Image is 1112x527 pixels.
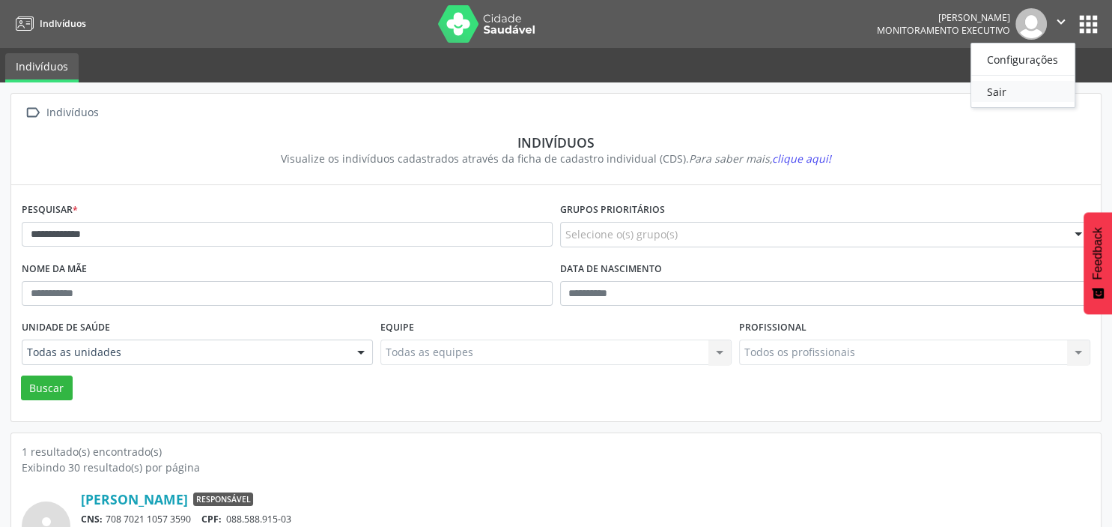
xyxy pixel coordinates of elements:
span: Selecione o(s) grupo(s) [565,226,678,242]
div: Visualize os indivíduos cadastrados através da ficha de cadastro individual (CDS). [32,151,1080,166]
label: Grupos prioritários [560,199,665,222]
div: Indivíduos [43,102,101,124]
a: Indivíduos [5,53,79,82]
span: Indivíduos [40,17,86,30]
a: Sair [971,81,1075,102]
span: clique aqui! [772,151,831,166]
a: Configurações [971,49,1075,70]
button: Buscar [21,376,73,401]
span: 088.588.915-03 [226,513,291,526]
a:  Indivíduos [22,102,101,124]
a: [PERSON_NAME] [81,491,188,508]
i:  [22,102,43,124]
i:  [1053,13,1069,30]
span: CNS: [81,513,103,526]
div: Indivíduos [32,134,1080,151]
span: CPF: [201,513,222,526]
i: Para saber mais, [689,151,831,166]
button:  [1047,8,1075,40]
img: img [1015,8,1047,40]
ul:  [970,43,1075,108]
label: Unidade de saúde [22,316,110,340]
label: Pesquisar [22,199,78,222]
div: Exibindo 30 resultado(s) por página [22,460,1090,475]
div: [PERSON_NAME] [877,11,1010,24]
button: apps [1075,11,1102,37]
div: 708 7021 1057 3590 [81,513,1090,526]
button: Feedback - Mostrar pesquisa [1084,212,1112,314]
span: Todas as unidades [27,345,342,360]
a: Indivíduos [10,11,86,36]
span: Feedback [1091,227,1105,280]
span: Monitoramento Executivo [877,24,1010,37]
label: Equipe [380,316,414,340]
label: Nome da mãe [22,258,87,281]
span: Responsável [193,493,253,506]
label: Profissional [739,316,806,340]
div: 1 resultado(s) encontrado(s) [22,444,1090,460]
label: Data de nascimento [560,258,662,281]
